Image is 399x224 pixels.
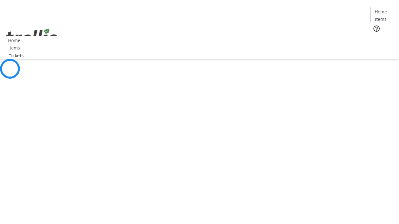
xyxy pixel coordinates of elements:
span: Items [8,44,20,51]
a: Tickets [370,36,395,43]
span: Home [8,37,20,44]
a: Home [4,37,24,44]
span: Tickets [375,36,390,43]
a: Items [371,16,391,22]
a: Tickets [4,52,29,59]
a: Home [371,8,391,15]
button: Help [370,22,383,35]
span: Tickets [9,52,24,59]
img: Orient E2E Organization Y7NcwNvPtw's Logo [4,21,59,53]
span: Items [375,16,387,22]
a: Items [4,44,24,51]
span: Home [375,8,387,15]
